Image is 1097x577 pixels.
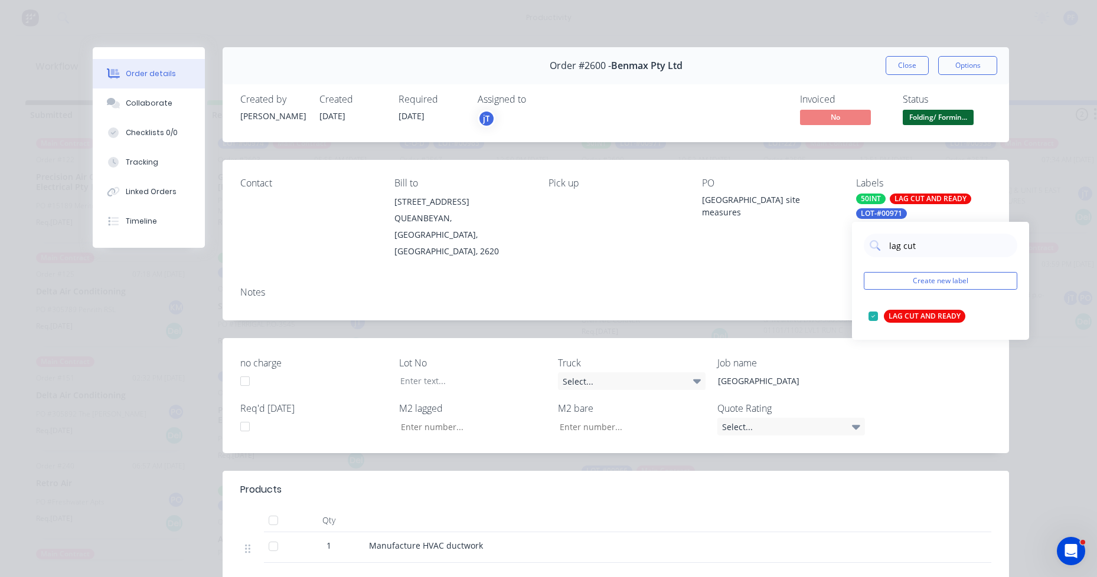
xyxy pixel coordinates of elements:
label: Truck [558,356,706,370]
span: Folding/ Formin... [903,110,974,124]
button: Create new label [864,272,1017,290]
div: Notes [240,287,991,298]
div: Select... [558,372,706,390]
div: Bill to [394,178,530,189]
label: Quote Rating [717,401,865,415]
div: Products [240,483,282,497]
span: Benmax Pty Ltd [611,60,683,71]
label: M2 lagged [399,401,547,415]
button: Order details [93,59,205,88]
label: Req'd [DATE] [240,401,388,415]
input: Enter number... [550,418,706,435]
div: [GEOGRAPHIC_DATA] site measures [702,194,837,218]
span: Order #2600 - [550,60,611,71]
label: M2 bare [558,401,706,415]
button: Checklists 0/0 [93,118,205,147]
div: QUEANBEYAN, [GEOGRAPHIC_DATA], [GEOGRAPHIC_DATA], 2620 [394,210,530,260]
span: [DATE] [319,110,345,122]
div: Required [399,94,463,105]
label: Job name [717,356,865,370]
div: Checklists 0/0 [126,127,178,138]
div: Assigned to [478,94,596,105]
label: Lot No [399,356,547,370]
div: LOT-#00971 [856,208,907,219]
div: Qty [293,509,364,532]
div: Tracking [126,157,158,168]
div: LAG CUT AND READY [890,194,971,204]
span: [DATE] [399,110,425,122]
span: Manufacture HVAC ductwork [369,540,483,551]
div: [PERSON_NAME] [240,110,305,122]
button: Timeline [93,206,205,236]
div: Order details [126,68,176,79]
label: no charge [240,356,388,370]
div: Labels [856,178,991,189]
span: 1 [327,539,331,552]
div: Pick up [548,178,684,189]
div: Contact [240,178,376,189]
div: Collaborate [126,98,172,109]
div: [STREET_ADDRESS] [394,194,530,210]
button: jT [478,110,495,127]
div: 50INT [856,194,886,204]
iframe: Intercom live chat [1057,537,1085,565]
span: No [800,110,871,124]
button: Collaborate [93,88,205,118]
button: Linked Orders [93,177,205,206]
div: Created [319,94,384,105]
div: [GEOGRAPHIC_DATA] [709,372,856,389]
button: Options [938,56,997,75]
div: Linked Orders [126,186,177,197]
div: LAG CUT AND READY [884,310,965,323]
div: [STREET_ADDRESS]QUEANBEYAN, [GEOGRAPHIC_DATA], [GEOGRAPHIC_DATA], 2620 [394,194,530,260]
input: Enter number... [391,418,547,435]
button: LAG CUT AND READY [864,308,970,324]
button: Folding/ Formin... [903,110,974,127]
div: Select... [717,418,865,435]
div: Status [903,94,991,105]
div: Created by [240,94,305,105]
button: Close [886,56,929,75]
div: PO [702,178,837,189]
div: Invoiced [800,94,889,105]
div: Timeline [126,216,157,227]
button: Tracking [93,147,205,177]
input: Search labels [888,234,1011,257]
